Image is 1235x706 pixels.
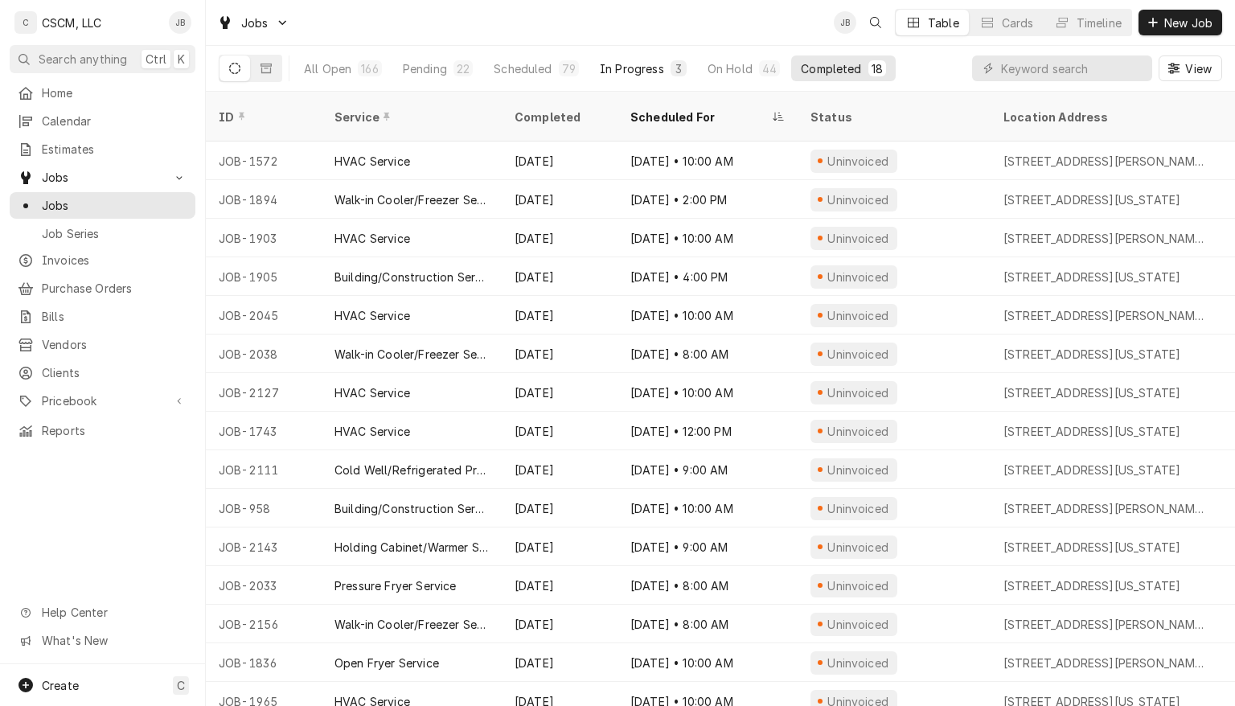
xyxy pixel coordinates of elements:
div: [DATE] [502,489,617,527]
div: [DATE] [502,566,617,605]
span: Invoices [42,252,187,269]
div: Uninvoiced [826,346,891,363]
a: Go to Pricebook [10,388,195,414]
div: JOB-958 [206,489,322,527]
span: Estimates [42,141,187,158]
span: Bills [42,308,187,325]
div: [DATE] • 10:00 AM [617,296,798,335]
div: In Progress [600,60,664,77]
span: New Job [1161,14,1216,31]
div: Location Address [1003,109,1206,125]
button: View [1159,55,1222,81]
div: 18 [872,60,883,77]
span: Vendors [42,336,187,353]
div: [DATE] • 9:00 AM [617,450,798,489]
div: [DATE] [502,527,617,566]
div: [DATE] [502,605,617,643]
a: Go to Jobs [10,164,195,191]
div: 22 [457,60,470,77]
div: [STREET_ADDRESS][US_STATE] [1003,539,1180,556]
div: Uninvoiced [826,269,891,285]
div: [DATE] • 10:00 AM [617,643,798,682]
a: Job Series [10,220,195,247]
a: Go to Help Center [10,599,195,626]
div: JOB-2143 [206,527,322,566]
span: Purchase Orders [42,280,187,297]
div: JOB-2038 [206,335,322,373]
div: Uninvoiced [826,307,891,324]
div: CSCM, LLC [42,14,101,31]
button: Open search [863,10,888,35]
div: JOB-1905 [206,257,322,296]
div: Completed [801,60,861,77]
a: Go to What's New [10,627,195,654]
a: Purchase Orders [10,275,195,302]
span: Search anything [39,51,127,68]
div: JB [834,11,856,34]
span: Jobs [42,169,163,186]
div: JOB-1836 [206,643,322,682]
input: Keyword search [1001,55,1144,81]
div: [DATE] • 9:00 AM [617,527,798,566]
div: 79 [562,60,576,77]
span: Pricebook [42,392,163,409]
div: [DATE] [502,257,617,296]
div: Open Fryer Service [334,655,439,671]
div: JOB-1903 [206,219,322,257]
span: K [178,51,185,68]
div: [DATE] [502,180,617,219]
span: Create [42,679,79,692]
div: JOB-2045 [206,296,322,335]
div: [STREET_ADDRESS][US_STATE] [1003,462,1180,478]
div: Uninvoiced [826,462,891,478]
div: 166 [361,60,378,77]
div: [DATE] • 4:00 PM [617,257,798,296]
a: Jobs [10,192,195,219]
div: Status [810,109,974,125]
div: [DATE] • 8:00 AM [617,566,798,605]
div: [DATE] • 10:00 AM [617,142,798,180]
div: [STREET_ADDRESS][PERSON_NAME][US_STATE] [1003,616,1209,633]
div: Uninvoiced [826,423,891,440]
div: [STREET_ADDRESS][PERSON_NAME][US_STATE] [1003,655,1209,671]
div: [DATE] [502,643,617,682]
div: [DATE] [502,412,617,450]
div: [DATE] [502,219,617,257]
div: Uninvoiced [826,191,891,208]
span: Jobs [241,14,269,31]
a: Calendar [10,108,195,134]
div: JOB-2111 [206,450,322,489]
div: JOB-1572 [206,142,322,180]
div: [DATE] • 12:00 PM [617,412,798,450]
div: [DATE] [502,450,617,489]
div: [DATE] • 2:00 PM [617,180,798,219]
div: Pressure Fryer Service [334,577,457,594]
a: Invoices [10,247,195,273]
div: JOB-1743 [206,412,322,450]
a: Home [10,80,195,106]
div: Walk-in Cooler/Freezer Service Call [334,191,489,208]
div: Uninvoiced [826,577,891,594]
div: On Hold [708,60,753,77]
div: Walk-in Cooler/Freezer Service Call [334,616,489,633]
div: [STREET_ADDRESS][PERSON_NAME][US_STATE] [1003,307,1209,324]
div: JOB-2033 [206,566,322,605]
div: [DATE] [502,142,617,180]
div: Holding Cabinet/Warmer Service [334,539,489,556]
a: Vendors [10,331,195,358]
div: Uninvoiced [826,384,891,401]
a: Reports [10,417,195,444]
div: 44 [762,60,777,77]
div: Uninvoiced [826,539,891,556]
div: Completed [515,109,601,125]
div: Building/Construction Service [334,500,489,517]
span: Jobs [42,197,187,214]
div: [STREET_ADDRESS][US_STATE] [1003,191,1180,208]
span: Reports [42,422,187,439]
span: Help Center [42,604,186,621]
div: [DATE] [502,373,617,412]
a: Bills [10,303,195,330]
div: [DATE] [502,335,617,373]
div: HVAC Service [334,307,410,324]
div: James Bain's Avatar [169,11,191,34]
